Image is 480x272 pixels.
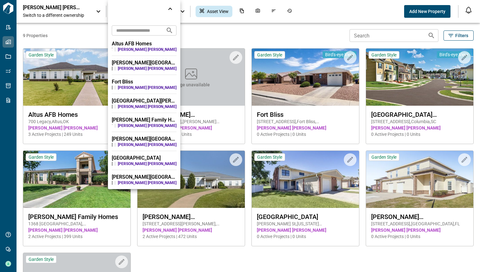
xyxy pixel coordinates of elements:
[112,60,177,66] div: [PERSON_NAME][GEOGRAPHIC_DATA]
[163,24,176,37] button: Search projects
[118,66,177,71] span: [PERSON_NAME] [PERSON_NAME]
[112,98,177,104] div: [GEOGRAPHIC_DATA][PERSON_NAME]
[118,85,177,90] span: [PERSON_NAME] [PERSON_NAME]
[118,123,177,128] span: [PERSON_NAME] [PERSON_NAME]
[112,155,177,161] div: [GEOGRAPHIC_DATA]
[112,136,177,142] div: [PERSON_NAME][GEOGRAPHIC_DATA] Homes
[118,104,177,109] span: [PERSON_NAME] [PERSON_NAME]
[112,79,177,85] div: Fort Bliss
[118,142,177,147] span: [PERSON_NAME] [PERSON_NAME]
[112,117,177,123] div: [PERSON_NAME] Family Homes
[112,41,177,47] div: Altus AFB Homes
[112,174,177,180] div: [PERSON_NAME][GEOGRAPHIC_DATA]
[118,180,177,185] span: [PERSON_NAME] [PERSON_NAME]
[118,47,177,52] span: [PERSON_NAME] [PERSON_NAME]
[118,161,177,166] span: [PERSON_NAME] [PERSON_NAME]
